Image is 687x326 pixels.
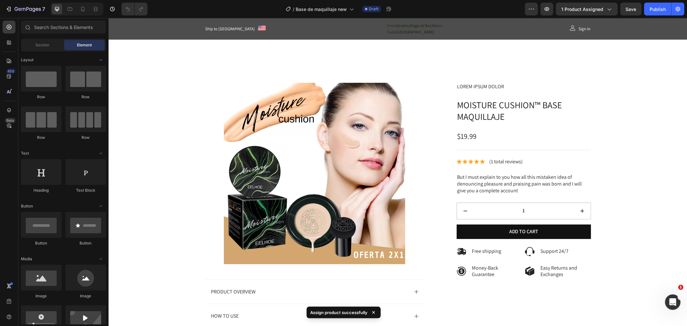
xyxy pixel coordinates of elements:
span: Button [21,203,33,209]
span: Section [36,42,50,48]
input: quantity [365,185,466,201]
span: Layout [21,57,33,63]
div: v 4.0.25 [18,10,32,15]
img: website_grey.svg [10,17,15,22]
span: / [293,6,294,13]
div: Image [21,293,62,299]
p: Exchanges [432,253,469,260]
p: (1 total reviews) [381,140,415,147]
span: 1 [678,285,683,290]
div: Image [65,293,106,299]
div: Button [21,240,62,246]
p: Money-Back [364,247,390,254]
div: Row [21,94,62,100]
p: Support 24/7 [432,230,460,237]
button: Publish [644,3,671,15]
span: Toggle open [96,254,106,264]
div: Beta [5,118,15,123]
div: Dominio: [DOMAIN_NAME] [17,17,72,22]
p: But I must explain to you how all this mistaken idea of denouncing pleasure and praising pain was... [349,156,482,176]
span: Draft [369,6,378,12]
span: Base de maquillaje new [296,6,347,13]
button: Save [620,3,642,15]
p: Easy Returns and [432,247,469,254]
p: Free shipping [364,230,393,237]
img: tab_domain_overview_orange.svg [27,37,32,43]
span: Toggle open [96,201,106,211]
div: Dominio [34,38,49,42]
iframe: Design area [109,18,687,326]
div: Publish [650,6,666,13]
div: Button [65,240,106,246]
h1: MOISTURE CUSHION™ BASE MAQUILLAJE [348,81,483,105]
button: Add to cart [348,206,483,221]
span: Media [21,256,32,262]
div: 450 [6,69,15,74]
span: Element [77,42,92,48]
p: 7 [42,5,45,13]
span: Toggle open [96,148,106,158]
span: Save [626,6,636,12]
div: Row [65,135,106,140]
div: Heading [21,187,62,193]
span: 1 product assigned [561,6,603,13]
span: Toggle open [96,55,106,65]
p: Lorem ipsum dolor [349,65,482,72]
button: 7 [3,3,48,15]
button: 1 product assigned [556,3,618,15]
div: Palabras clave [76,38,102,42]
div: Row [21,135,62,140]
div: Row [65,94,106,100]
iframe: Intercom live chat [665,294,681,310]
img: logo_orange.svg [10,10,15,15]
p: Assign product successfully [310,309,368,316]
input: Search Sections & Elements [21,21,106,34]
button: decrement [348,185,365,201]
div: Add to cart [401,210,430,217]
div: $19.99 [348,113,483,124]
div: Undo/Redo [121,3,148,15]
span: Text [21,150,29,156]
p: Guarantee [364,253,390,260]
div: Text Block [65,187,106,193]
button: increment [465,185,482,201]
img: tab_keywords_by_traffic_grey.svg [69,37,74,43]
